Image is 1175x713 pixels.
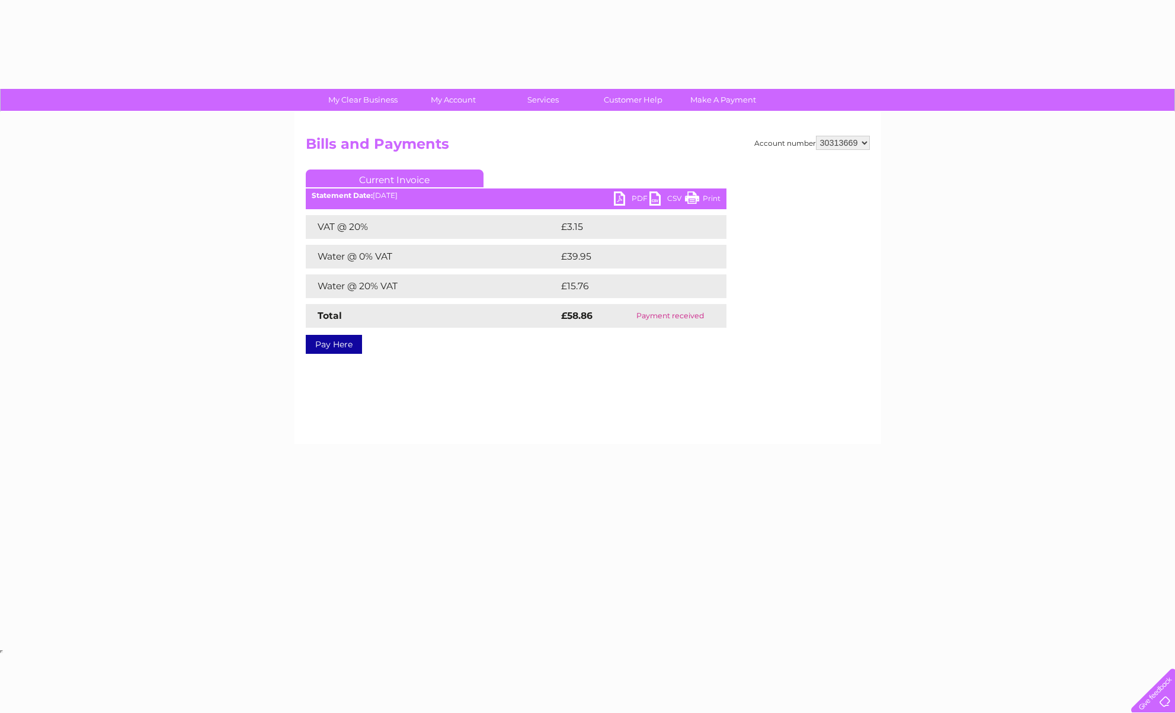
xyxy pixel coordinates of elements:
td: Water @ 20% VAT [306,274,558,298]
a: Customer Help [584,89,682,111]
a: CSV [649,191,685,209]
a: Print [685,191,721,209]
td: £15.76 [558,274,702,298]
td: VAT @ 20% [306,215,558,239]
a: Make A Payment [674,89,772,111]
td: £3.15 [558,215,697,239]
a: My Account [404,89,502,111]
a: My Clear Business [314,89,412,111]
a: Services [494,89,592,111]
a: Pay Here [306,335,362,354]
td: Water @ 0% VAT [306,245,558,268]
td: £39.95 [558,245,703,268]
a: Current Invoice [306,170,484,187]
strong: Total [318,310,342,321]
h2: Bills and Payments [306,136,870,158]
strong: £58.86 [561,310,593,321]
td: Payment received [614,304,726,328]
a: PDF [614,191,649,209]
div: Account number [754,136,870,150]
div: [DATE] [306,191,726,200]
b: Statement Date: [312,191,373,200]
